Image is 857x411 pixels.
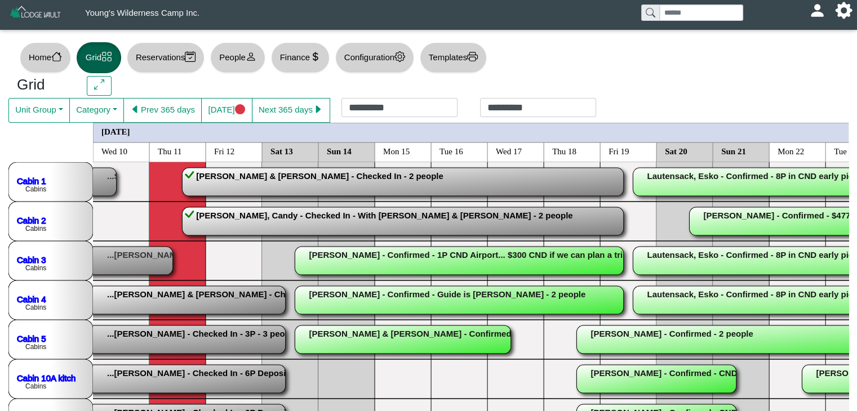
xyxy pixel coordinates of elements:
[25,264,46,272] text: Cabins
[252,98,330,123] button: Next 365 dayscaret right fill
[94,79,105,90] svg: arrows angle expand
[8,98,70,123] button: Unit Group
[246,51,256,62] svg: person
[313,104,323,115] svg: caret right fill
[646,8,655,17] svg: search
[123,98,202,123] button: caret left fillPrev 365 days
[327,146,352,155] text: Sun 14
[17,254,46,264] a: Cabin 3
[17,294,46,303] a: Cabin 4
[25,225,46,233] text: Cabins
[840,6,848,15] svg: gear fill
[813,6,822,15] svg: person fill
[127,42,205,73] button: Reservationscalendar2 check
[25,382,46,390] text: Cabins
[17,373,76,382] a: Cabin 10A kitch
[130,104,141,115] svg: caret left fill
[420,42,487,73] button: Templatesprinter
[9,5,63,24] img: Z
[210,42,265,73] button: Peopleperson
[383,146,410,155] text: Mon 15
[496,146,522,155] text: Wed 17
[214,146,234,155] text: Fri 12
[778,146,804,155] text: Mon 22
[17,76,70,94] h3: Grid
[25,185,46,193] text: Cabins
[270,146,293,155] text: Sat 13
[467,51,478,62] svg: printer
[201,98,252,123] button: [DATE]circle fill
[25,303,46,311] text: Cabins
[665,146,687,155] text: Sat 20
[335,42,414,73] button: Configurationgear
[439,146,463,155] text: Tue 16
[17,215,46,225] a: Cabin 2
[101,146,127,155] text: Wed 10
[185,51,196,62] svg: calendar2 check
[310,51,321,62] svg: currency dollar
[101,127,130,136] text: [DATE]
[235,104,246,115] svg: circle fill
[341,98,458,117] input: Check in
[17,176,46,185] a: Cabin 1
[552,146,576,155] text: Thu 18
[394,51,405,62] svg: gear
[20,42,71,73] button: Homehouse
[609,146,629,155] text: Fri 19
[17,333,46,343] a: Cabin 5
[271,42,330,73] button: Financecurrency dollar
[158,146,181,155] text: Thu 11
[101,51,112,62] svg: grid
[480,98,596,117] input: Check out
[69,98,124,123] button: Category
[51,51,62,62] svg: house
[77,42,121,73] button: Gridgrid
[25,343,46,351] text: Cabins
[87,76,111,96] button: arrows angle expand
[721,146,746,155] text: Sun 21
